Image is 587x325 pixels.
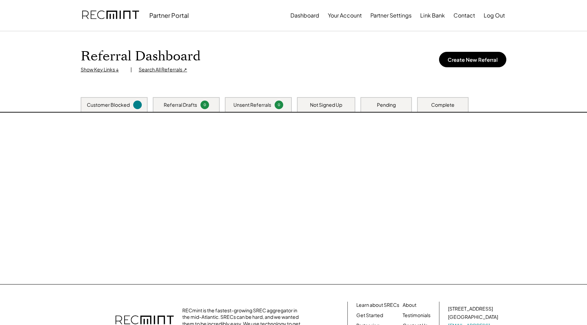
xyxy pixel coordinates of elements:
[130,66,132,73] div: |
[356,302,399,309] a: Learn about SRECs
[81,48,200,65] h1: Referral Dashboard
[139,66,187,73] div: Search All Referrals ↗
[453,9,475,22] button: Contact
[377,102,396,108] div: Pending
[403,312,430,319] a: Testimonials
[448,305,493,312] div: [STREET_ADDRESS]
[448,314,498,321] div: [GEOGRAPHIC_DATA]
[82,4,139,27] img: recmint-logotype%403x.png
[328,9,362,22] button: Your Account
[310,102,342,108] div: Not Signed Up
[484,9,505,22] button: Log Out
[233,102,271,108] div: Unsent Referrals
[149,11,189,19] div: Partner Portal
[431,102,454,108] div: Complete
[290,9,319,22] button: Dashboard
[81,66,124,73] div: Show Key Links ↓
[276,102,282,107] div: 0
[164,102,197,108] div: Referral Drafts
[356,312,383,319] a: Get Started
[87,102,130,108] div: Customer Blocked
[403,302,416,309] a: About
[439,52,506,67] button: Create New Referral
[370,9,412,22] button: Partner Settings
[420,9,445,22] button: Link Bank
[202,102,208,107] div: 0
